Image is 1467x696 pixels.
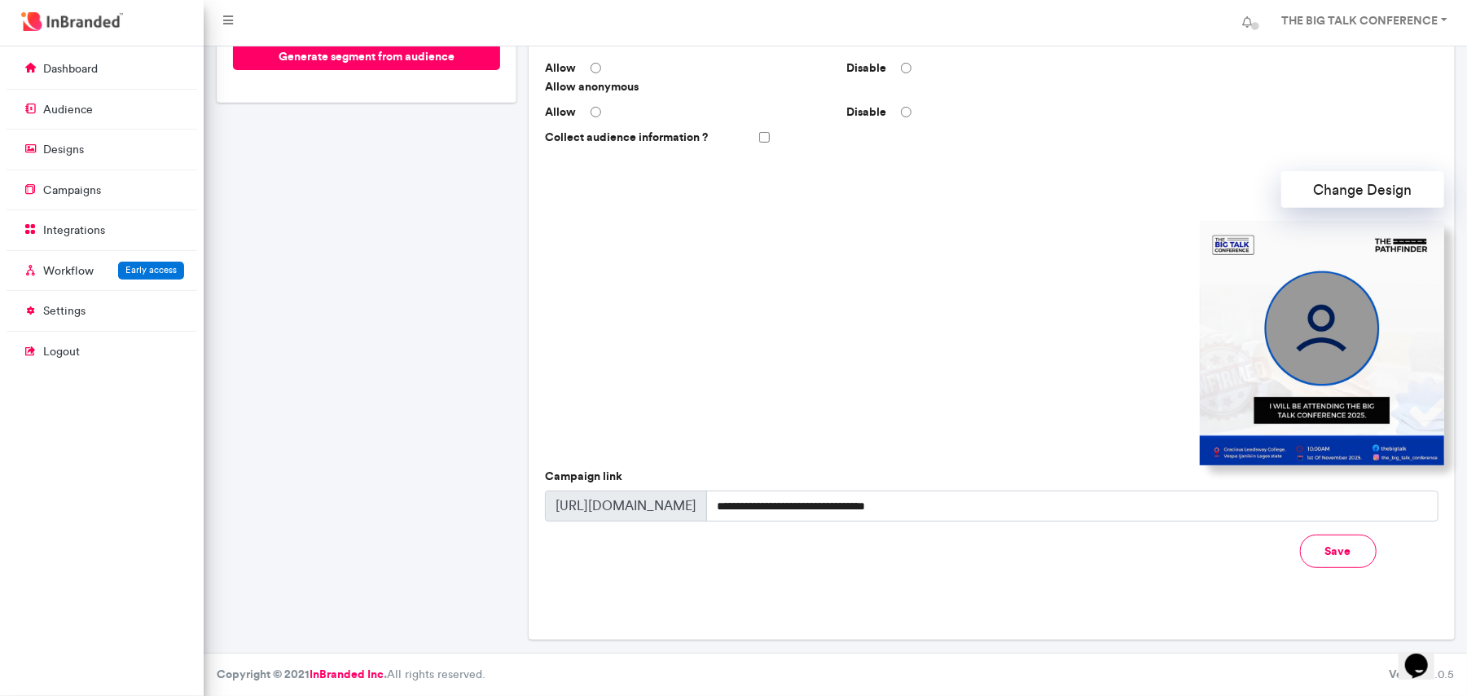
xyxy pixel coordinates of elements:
[1200,221,1444,465] img: design
[1281,13,1438,28] strong: THE BIG TALK CONFERENCE
[1399,631,1451,680] iframe: chat widget
[545,60,576,77] label: Allow
[125,264,177,275] span: Early access
[1389,667,1454,683] div: 3.0.5
[204,653,1467,696] footer: All rights reserved.
[217,667,387,681] strong: Copyright © 2021 .
[233,43,501,70] button: Generate segment from audience
[539,124,714,152] label: Collect audience information ?
[1300,535,1377,568] button: Save
[43,102,93,118] p: audience
[17,8,127,35] img: InBranded Logo
[545,491,707,522] span: [URL][DOMAIN_NAME]
[539,79,841,95] span: Allow anonymous
[310,667,384,681] a: InBranded Inc
[545,469,622,485] label: Campaign link
[1389,667,1428,681] b: Version
[43,344,80,360] p: logout
[847,60,887,77] label: Disable
[1281,171,1444,208] button: Change Design
[545,104,576,121] label: Allow
[43,142,84,158] p: designs
[43,222,105,239] p: integrations
[43,303,86,319] p: settings
[43,263,94,280] p: Workflow
[43,61,98,77] p: dashboard
[43,183,101,199] p: campaigns
[847,104,887,121] label: Disable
